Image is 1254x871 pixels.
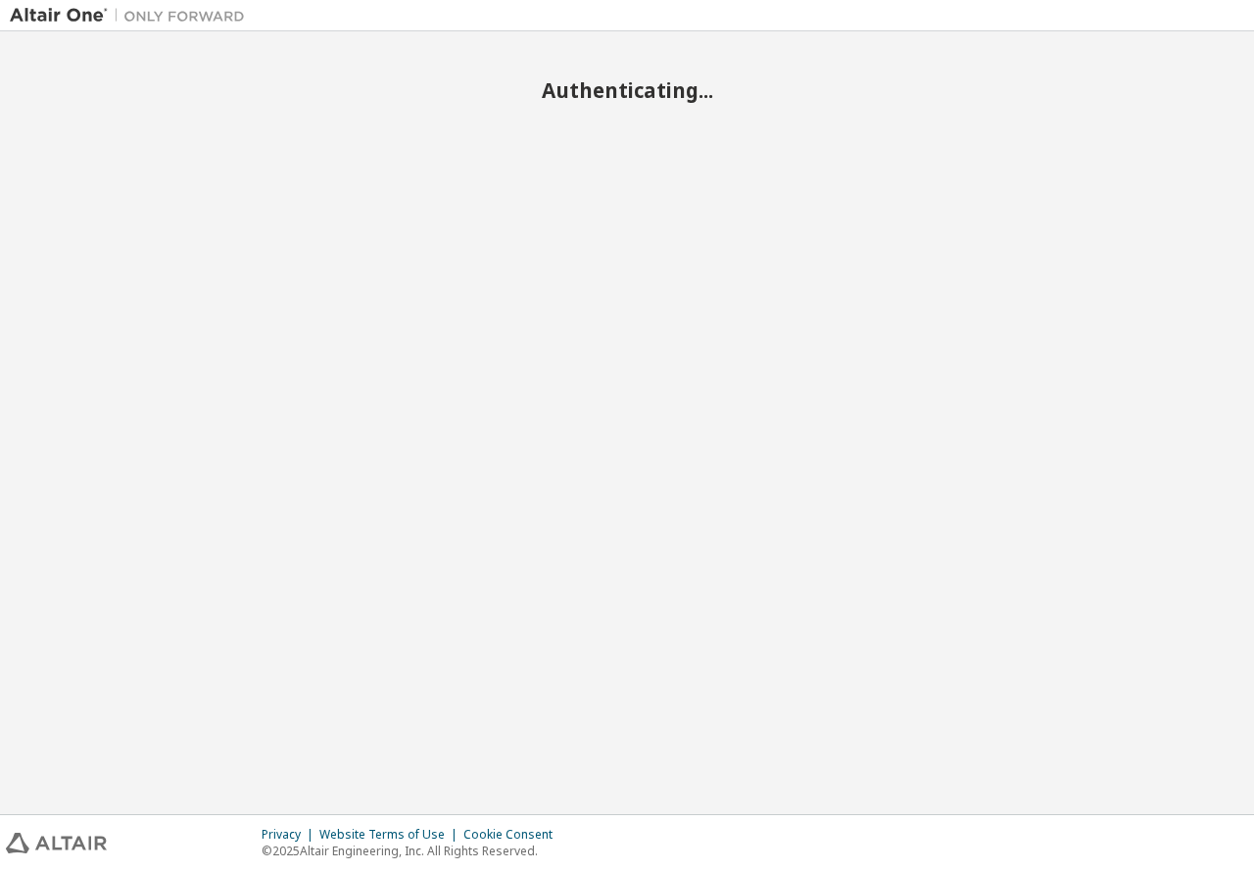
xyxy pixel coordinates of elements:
div: Cookie Consent [463,827,564,843]
img: Altair One [10,6,255,25]
div: Website Terms of Use [319,827,463,843]
img: altair_logo.svg [6,833,107,853]
div: Privacy [262,827,319,843]
h2: Authenticating... [10,77,1244,103]
p: © 2025 Altair Engineering, Inc. All Rights Reserved. [262,843,564,859]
